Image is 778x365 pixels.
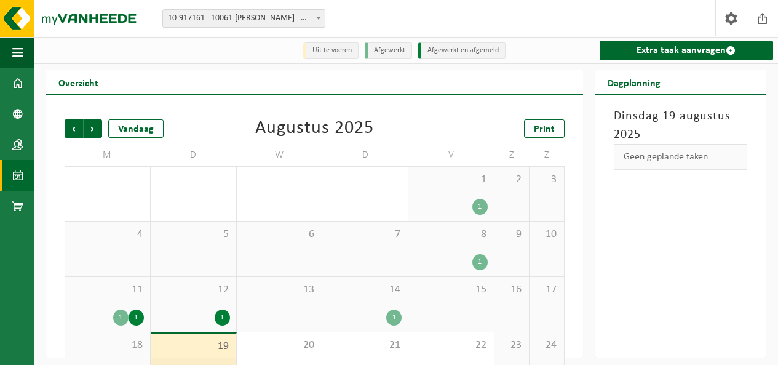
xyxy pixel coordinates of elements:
span: 11 [71,283,144,297]
td: V [408,144,494,166]
span: 10-917161 - 10061-BOSCHART - DEURNE [162,9,325,28]
div: 1 [113,310,129,326]
span: 12 [157,283,230,297]
span: 1 [415,173,488,187]
div: 1 [215,310,230,326]
span: 4 [71,228,144,241]
h2: Overzicht [46,70,111,94]
div: 1 [472,254,488,270]
h2: Dagplanning [595,70,673,94]
span: 23 [501,339,523,352]
span: Volgende [84,119,102,138]
td: W [237,144,323,166]
span: 20 [243,339,316,352]
span: Vorige [65,119,83,138]
li: Afgewerkt [365,42,412,59]
span: 13 [243,283,316,297]
span: 14 [328,283,402,297]
span: 6 [243,228,316,241]
td: Z [530,144,565,166]
span: 2 [501,173,523,187]
span: 10-917161 - 10061-BOSCHART - DEURNE [163,10,325,27]
span: Print [534,124,555,134]
a: Extra taak aanvragen [600,41,774,60]
li: Uit te voeren [303,42,359,59]
span: 19 [157,340,230,353]
span: 24 [536,339,558,352]
span: 18 [71,339,144,352]
span: 21 [328,339,402,352]
a: Print [524,119,565,138]
td: M [65,144,151,166]
li: Afgewerkt en afgemeld [418,42,506,59]
span: 8 [415,228,488,241]
h3: Dinsdag 19 augustus 2025 [614,107,748,144]
span: 10 [536,228,558,241]
div: 1 [386,310,402,326]
span: 7 [328,228,402,241]
span: 16 [501,283,523,297]
div: Vandaag [108,119,164,138]
td: D [322,144,408,166]
div: 1 [472,199,488,215]
span: 17 [536,283,558,297]
div: Geen geplande taken [614,144,748,170]
span: 5 [157,228,230,241]
td: Z [494,144,530,166]
div: Augustus 2025 [255,119,374,138]
span: 9 [501,228,523,241]
span: 3 [536,173,558,187]
span: 15 [415,283,488,297]
div: 1 [129,310,144,326]
span: 22 [415,339,488,352]
td: D [151,144,237,166]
